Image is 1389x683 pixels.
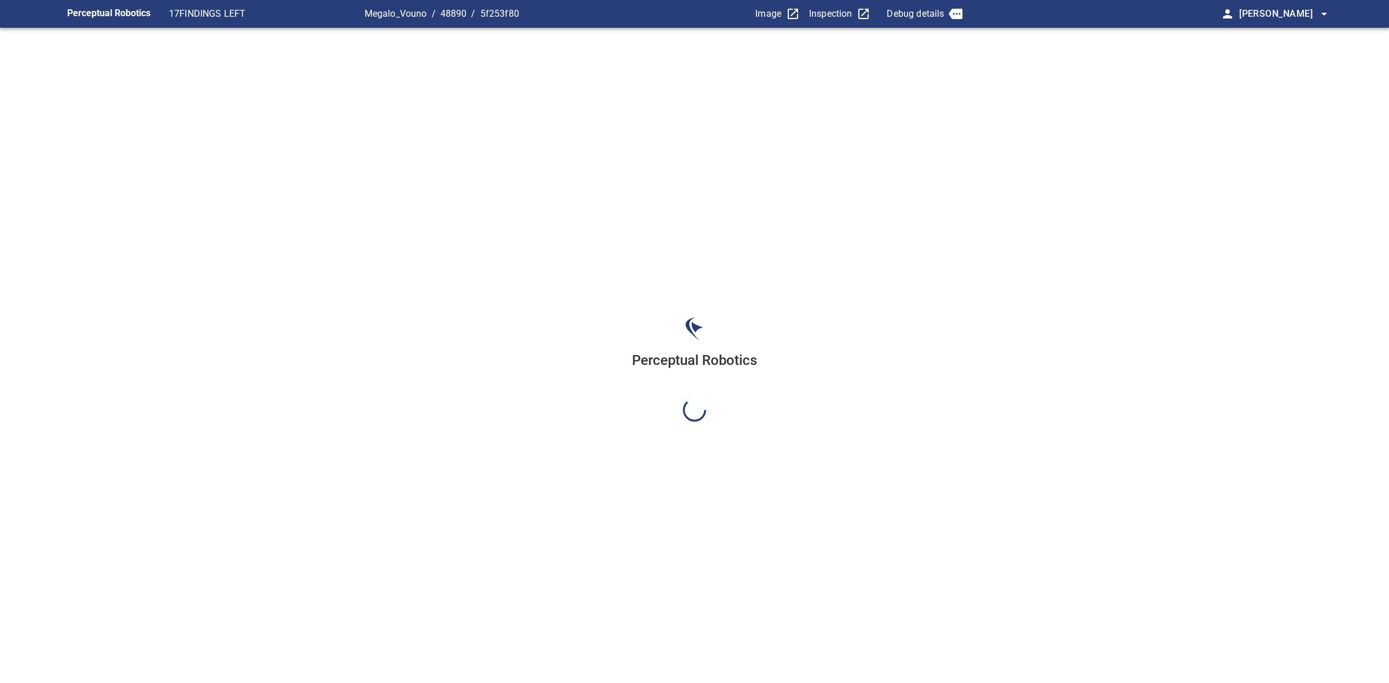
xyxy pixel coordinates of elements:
span: arrow_drop_down [1317,7,1331,21]
p: 17 FINDINGS LEFT [169,7,365,21]
img: pr [685,317,704,341]
button: [PERSON_NAME] [1234,2,1331,25]
span: person [1221,7,1234,21]
a: 48890 [440,8,467,19]
figcaption: Perceptual Robotics [67,5,150,23]
p: Inspection [809,7,852,21]
p: Debug details [887,7,944,21]
a: Inspection [809,7,871,21]
div: Perceptual Robotics [632,350,757,398]
p: Megalo_Vouno [365,7,427,21]
span: / [471,7,475,21]
a: 5f253f80 [480,8,519,19]
span: [PERSON_NAME] [1239,6,1331,22]
span: / [432,7,436,21]
p: Image [755,7,781,21]
a: Image [755,7,800,21]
